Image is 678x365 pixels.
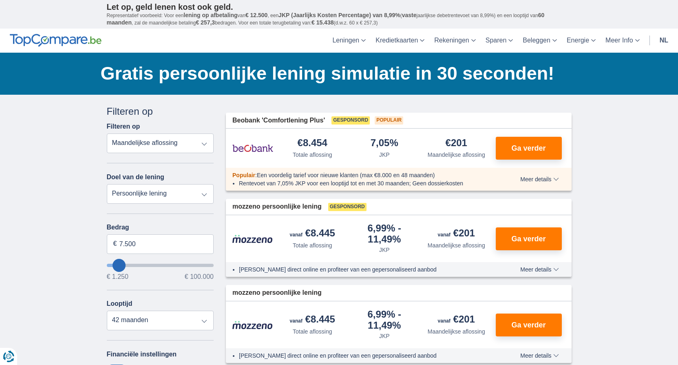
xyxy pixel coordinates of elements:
span: Een voordelig tarief voor nieuwe klanten (max €8.000 en 48 maanden) [257,172,435,178]
span: Ga verder [511,321,545,329]
div: JKP [379,151,390,159]
a: Meer Info [601,29,645,53]
button: Ga verder [496,137,562,160]
a: Beleggen [518,29,562,53]
div: Totale aflossing [293,151,332,159]
li: [PERSON_NAME] direct online en profiteer van een gepersonaliseerd aanbod [239,265,490,274]
span: € 15.438 [311,19,334,26]
img: product.pl.alt Beobank [232,138,273,158]
span: Populair [232,172,255,178]
span: € 100.000 [185,274,214,280]
span: Meer details [520,353,559,358]
div: : [226,171,497,179]
span: € 12.500 [245,12,268,18]
div: Totale aflossing [293,241,332,249]
label: Bedrag [107,224,214,231]
img: product.pl.alt Mozzeno [232,234,273,243]
span: Populair [375,116,403,125]
span: Gesponsord [328,203,367,211]
h1: Gratis persoonlijke lening simulatie in 30 seconden! [101,61,572,86]
button: Ga verder [496,227,562,250]
div: €8.445 [290,228,335,240]
span: € 1.250 [107,274,128,280]
img: TopCompare [10,34,102,47]
div: Maandelijkse aflossing [428,151,485,159]
label: Doel van de lening [107,174,164,181]
span: 60 maanden [107,12,545,26]
span: Ga verder [511,235,545,243]
div: €201 [446,138,467,149]
span: € [113,239,117,249]
input: wantToBorrow [107,264,214,267]
span: Ga verder [511,145,545,152]
li: [PERSON_NAME] direct online en profiteer van een gepersonaliseerd aanbod [239,352,490,360]
a: Leningen [327,29,371,53]
div: Maandelijkse aflossing [428,327,485,336]
div: €201 [438,314,475,326]
a: Rekeningen [429,29,480,53]
span: vaste [402,12,417,18]
span: Gesponsord [331,116,370,125]
span: Beobank 'Comfortlening Plus' [232,116,325,125]
a: Energie [562,29,601,53]
span: JKP (Jaarlijks Kosten Percentage) van 8,99% [278,12,400,18]
div: €201 [438,228,475,240]
div: Totale aflossing [293,327,332,336]
button: Meer details [514,176,565,182]
span: lening op afbetaling [183,12,237,18]
p: Let op, geld lenen kost ook geld. [107,2,572,12]
a: Sparen [481,29,518,53]
label: Financiële instellingen [107,351,177,358]
span: Meer details [520,176,559,182]
span: mozzeno persoonlijke lening [232,202,322,211]
div: 6,99% [352,309,417,330]
div: Maandelijkse aflossing [428,241,485,249]
li: Rentevoet van 7,05% JKP voor een looptijd tot en met 30 maanden; Geen dossierkosten [239,179,490,187]
div: Filteren op [107,105,214,118]
button: Meer details [514,352,565,359]
label: Filteren op [107,123,140,130]
img: product.pl.alt Mozzeno [232,320,273,329]
div: 7,05% [371,138,398,149]
a: nl [655,29,673,53]
button: Ga verder [496,314,562,336]
label: Looptijd [107,300,133,307]
span: Meer details [520,267,559,272]
div: €8.445 [290,314,335,326]
p: Representatief voorbeeld: Voor een van , een ( jaarlijkse debetrentevoet van 8,99%) en een loopti... [107,12,572,27]
div: 6,99% [352,223,417,244]
button: Meer details [514,266,565,273]
span: mozzeno persoonlijke lening [232,288,322,298]
div: JKP [379,246,390,254]
a: Kredietkaarten [371,29,429,53]
div: €8.454 [298,138,327,149]
div: JKP [379,332,390,340]
span: € 257,3 [196,19,215,26]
